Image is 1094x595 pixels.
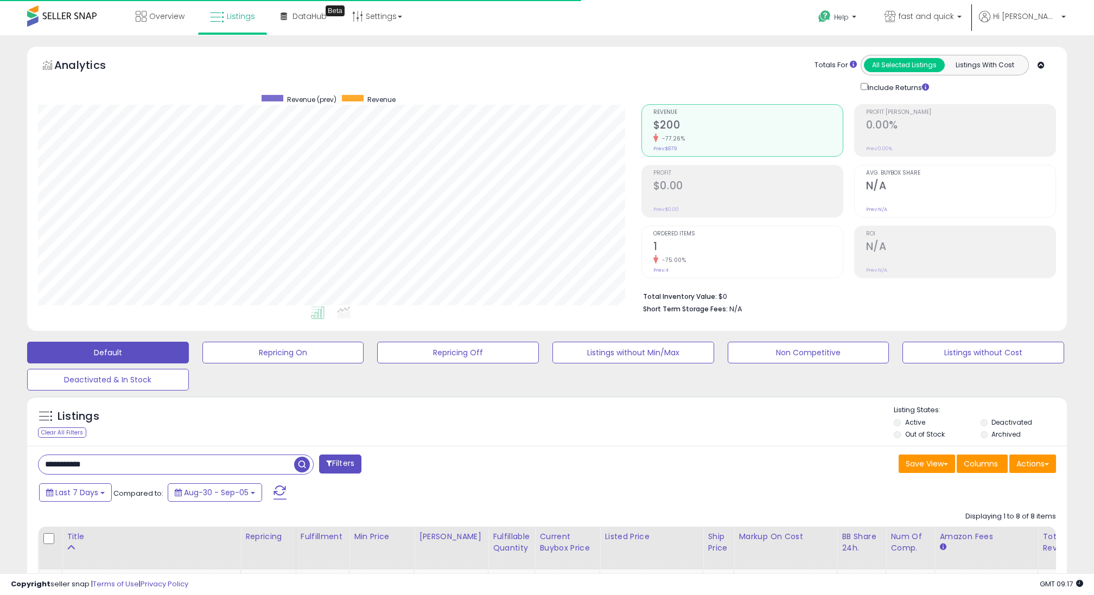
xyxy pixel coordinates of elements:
[905,418,925,427] label: Active
[319,455,361,474] button: Filters
[54,57,127,75] h5: Analytics
[866,231,1055,237] span: ROI
[734,527,837,570] th: The percentage added to the cost of goods (COGS) that forms the calculator for Min & Max prices.
[653,206,679,213] small: Prev: $0.00
[202,342,364,363] button: Repricing On
[326,5,345,16] div: Tooltip anchor
[815,60,857,71] div: Totals For
[939,542,946,552] small: Amazon Fees.
[149,11,185,22] span: Overview
[58,409,99,424] h5: Listings
[739,531,832,542] div: Markup on Cost
[605,531,698,542] div: Listed Price
[899,455,955,473] button: Save View
[245,531,291,542] div: Repricing
[39,483,112,502] button: Last 7 Days
[866,180,1055,194] h2: N/A
[658,135,685,143] small: -77.26%
[818,10,831,23] i: Get Help
[866,240,1055,255] h2: N/A
[653,231,843,237] span: Ordered Items
[643,292,717,301] b: Total Inventory Value:
[301,531,345,542] div: Fulfillment
[141,579,188,589] a: Privacy Policy
[419,531,484,542] div: [PERSON_NAME]
[227,11,255,22] span: Listings
[866,110,1055,116] span: Profit [PERSON_NAME]
[539,531,595,554] div: Current Buybox Price
[653,119,843,133] h2: $200
[27,369,189,391] button: Deactivated & In Stock
[113,488,163,498] span: Compared to:
[853,81,942,93] div: Include Returns
[377,342,539,363] button: Repricing Off
[894,405,1066,415] p: Listing States:
[964,458,998,469] span: Columns
[842,531,881,554] div: BB Share 24h.
[552,342,714,363] button: Listings without Min/Max
[729,304,742,314] span: N/A
[810,2,867,35] a: Help
[27,342,189,363] button: Default
[38,427,86,438] div: Clear All Filters
[991,418,1032,427] label: Deactivated
[1040,579,1083,589] span: 2025-09-14 09:17 GMT
[287,95,336,104] span: Revenue (prev)
[658,256,686,264] small: -75.00%
[653,180,843,194] h2: $0.00
[653,170,843,176] span: Profit
[965,511,1056,522] div: Displaying 1 to 8 of 8 items
[939,531,1033,542] div: Amazon Fees
[354,531,410,542] div: Min Price
[866,119,1055,133] h2: 0.00%
[1009,455,1056,473] button: Actions
[902,342,1064,363] button: Listings without Cost
[67,531,236,542] div: Title
[957,455,1008,473] button: Columns
[728,342,889,363] button: Non Competitive
[991,430,1021,439] label: Archived
[653,145,677,152] small: Prev: $879
[866,170,1055,176] span: Avg. Buybox Share
[944,58,1025,72] button: Listings With Cost
[653,240,843,255] h2: 1
[708,531,729,554] div: Ship Price
[292,11,327,22] span: DataHub
[905,430,945,439] label: Out of Stock
[864,58,945,72] button: All Selected Listings
[1042,531,1082,554] div: Total Rev.
[11,579,50,589] strong: Copyright
[866,145,892,152] small: Prev: 0.00%
[899,11,954,22] span: fast and quick
[11,579,188,590] div: seller snap | |
[866,206,887,213] small: Prev: N/A
[653,267,669,273] small: Prev: 4
[866,267,887,273] small: Prev: N/A
[55,487,98,498] span: Last 7 Days
[979,11,1066,35] a: Hi [PERSON_NAME]
[891,531,930,554] div: Num of Comp.
[493,531,530,554] div: Fulfillable Quantity
[184,487,249,498] span: Aug-30 - Sep-05
[834,12,849,22] span: Help
[168,483,262,502] button: Aug-30 - Sep-05
[643,304,728,314] b: Short Term Storage Fees:
[993,11,1058,22] span: Hi [PERSON_NAME]
[367,95,396,104] span: Revenue
[653,110,843,116] span: Revenue
[93,579,139,589] a: Terms of Use
[643,289,1048,302] li: $0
